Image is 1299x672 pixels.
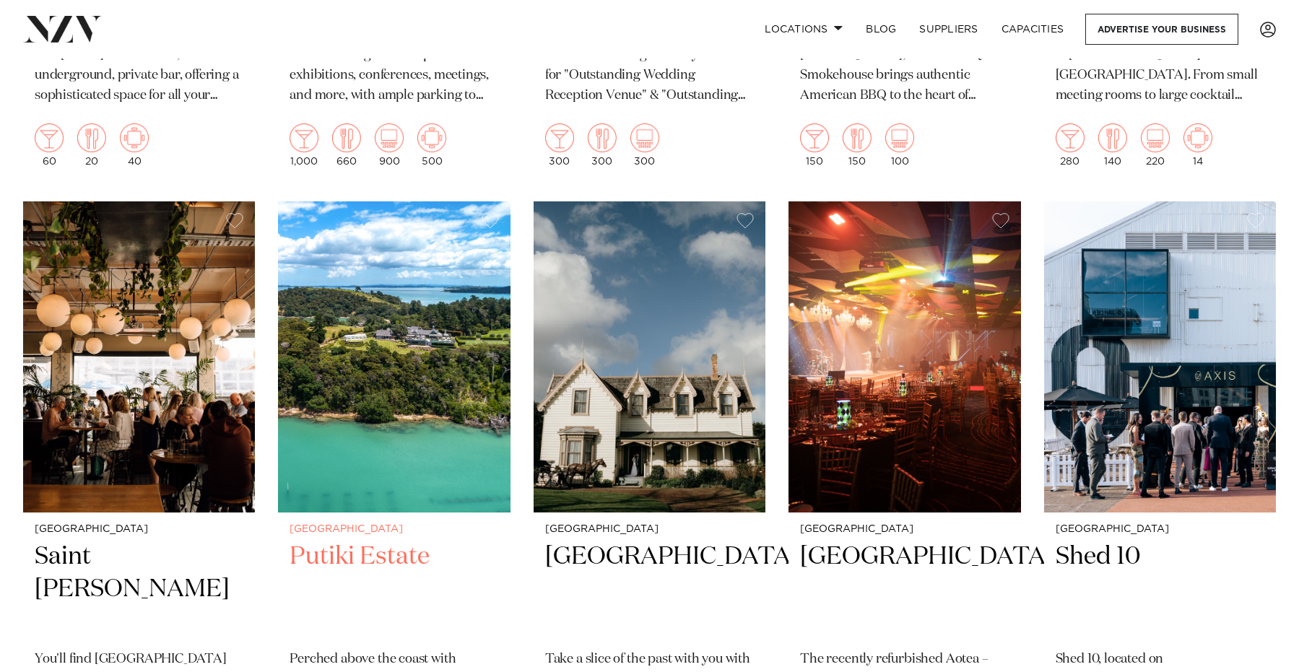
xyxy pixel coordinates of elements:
[290,123,318,167] div: 1,000
[545,524,754,535] small: [GEOGRAPHIC_DATA]
[290,524,498,535] small: [GEOGRAPHIC_DATA]
[990,14,1076,45] a: Capacities
[35,123,64,167] div: 60
[375,123,404,167] div: 900
[1056,123,1085,152] img: cocktail.png
[278,201,510,512] img: Aerial view of Putiki Estate on Waiheke Island
[35,123,64,152] img: cocktail.png
[800,123,829,167] div: 150
[885,123,914,152] img: theatre.png
[1085,14,1238,45] a: Advertise your business
[588,123,617,167] div: 300
[290,123,318,152] img: cocktail.png
[1183,123,1212,167] div: 14
[1098,123,1127,152] img: dining.png
[545,123,574,152] img: cocktail.png
[77,123,106,167] div: 20
[417,123,446,167] div: 500
[854,14,908,45] a: BLOG
[290,25,498,106] p: [GEOGRAPHIC_DATA] is a versatile venue offering flexible spaces for exhibitions, conferences, mee...
[35,541,243,638] h2: Saint [PERSON_NAME]
[1056,524,1264,535] small: [GEOGRAPHIC_DATA]
[1141,123,1170,167] div: 220
[120,123,149,167] div: 40
[120,123,149,152] img: meeting.png
[290,541,498,638] h2: Putiki Estate
[35,25,243,106] p: Add a bit of luxury to your event and hire [DATE] Bar - a small, underground, private bar, offeri...
[800,541,1009,638] h2: [GEOGRAPHIC_DATA]
[753,14,854,45] a: Locations
[77,123,106,152] img: dining.png
[417,123,446,152] img: meeting.png
[588,123,617,152] img: dining.png
[1183,123,1212,152] img: meeting.png
[800,25,1009,106] p: Located in [GEOGRAPHIC_DATA][PERSON_NAME], What-A-BBQ Smokehouse brings authentic American BBQ to...
[630,123,659,152] img: theatre.png
[23,16,102,42] img: nzv-logo.png
[800,123,829,152] img: cocktail.png
[35,524,243,535] small: [GEOGRAPHIC_DATA]
[545,123,574,167] div: 300
[1056,25,1264,106] p: [STREET_ADDRESS] is in the heart of [GEOGRAPHIC_DATA]’s [GEOGRAPHIC_DATA]. From small meeting roo...
[1056,123,1085,167] div: 280
[1141,123,1170,152] img: theatre.png
[375,123,404,152] img: theatre.png
[1098,123,1127,167] div: 140
[843,123,872,152] img: dining.png
[908,14,989,45] a: SUPPLIERS
[332,123,361,152] img: dining.png
[885,123,914,167] div: 100
[1056,541,1264,638] h2: Shed 10
[800,524,1009,535] small: [GEOGRAPHIC_DATA]
[630,123,659,167] div: 300
[843,123,872,167] div: 150
[545,25,754,106] p: Markovina Estate are winners of the 2025 NZ Wedding Industry Awards for "Outstanding Wedding Rece...
[545,541,754,638] h2: [GEOGRAPHIC_DATA]
[332,123,361,167] div: 660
